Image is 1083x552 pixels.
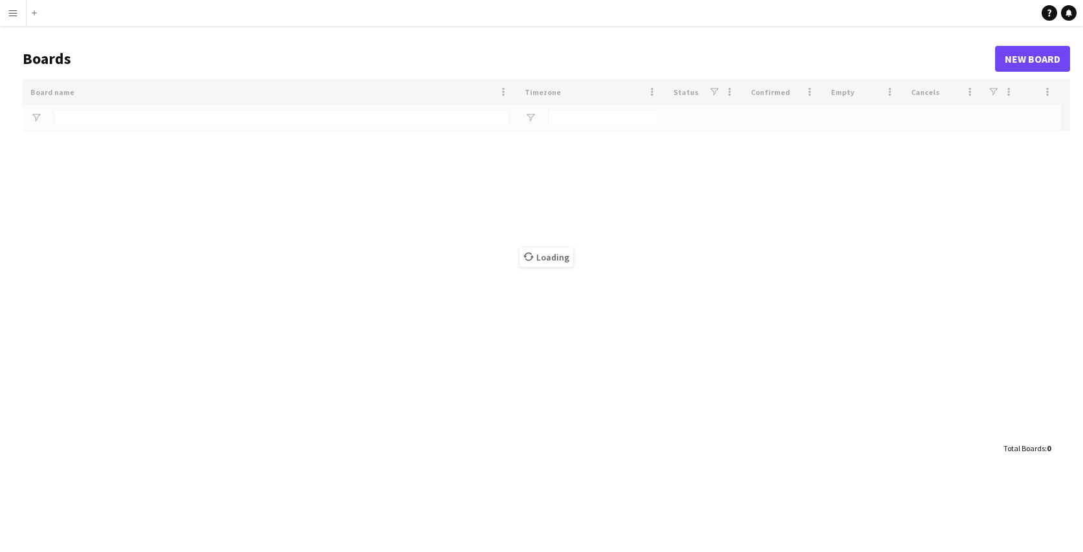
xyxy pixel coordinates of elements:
span: Loading [520,248,573,267]
span: 0 [1047,443,1051,453]
h1: Boards [23,49,995,69]
a: New Board [995,46,1070,72]
span: Total Boards [1004,443,1045,453]
div: : [1004,436,1051,461]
